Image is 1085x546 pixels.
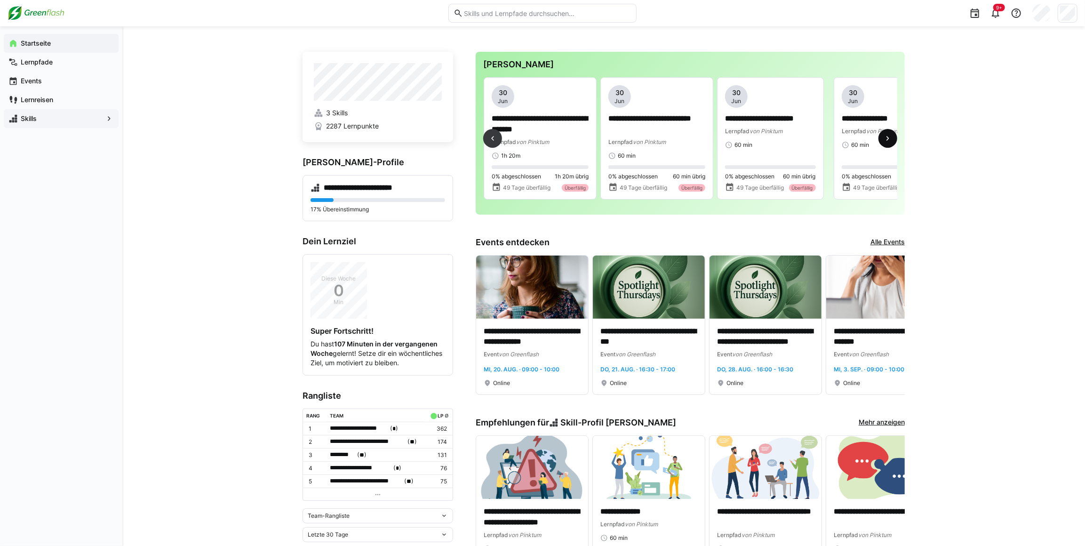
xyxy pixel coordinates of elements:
span: 0% abgeschlossen [492,173,541,180]
p: 131 [428,451,447,459]
span: von Greenflash [849,351,889,358]
h3: Empfehlungen für [476,418,676,428]
span: 49 Tage überfällig [853,184,901,192]
span: 1h 20m [501,152,520,160]
span: Lernpfad [600,521,625,528]
span: 60 min [610,534,628,542]
span: Online [726,379,743,387]
span: ( ) [404,476,414,486]
h4: Super Fortschritt! [311,326,445,336]
span: 2287 Lernpunkte [326,121,379,131]
span: Lernpfad [492,138,516,145]
img: image [476,436,588,499]
span: ( ) [394,463,402,473]
span: Lernpfad [725,128,750,135]
span: 0% abgeschlossen [842,173,891,180]
p: 3 [309,451,323,459]
span: 1h 20m übrig [555,173,589,180]
h3: Rangliste [303,391,453,401]
span: Letzte 30 Tage [308,531,348,538]
span: Jun [615,97,625,105]
img: image [710,256,822,319]
span: Online [493,379,510,387]
img: image [593,256,705,319]
span: von Pinktum [858,531,891,538]
span: 0% abgeschlossen [608,173,658,180]
span: Jun [848,97,858,105]
span: Online [843,379,860,387]
div: Überfällig [678,184,705,192]
span: 49 Tage überfällig [736,184,784,192]
span: Do, 28. Aug. · 16:00 - 16:30 [717,366,793,373]
span: ( ) [390,424,398,434]
span: Event [600,351,615,358]
span: 60 min übrig [673,173,705,180]
span: von Pinktum [508,531,541,538]
span: Lernpfad [717,531,742,538]
span: von Pinktum [742,531,774,538]
img: image [826,436,938,499]
span: ( ) [357,450,367,460]
span: 30 [499,88,507,97]
p: 362 [428,425,447,433]
p: 5 [309,478,323,485]
h3: Events entdecken [476,237,550,248]
span: von Pinktum [866,128,899,135]
img: image [476,256,588,319]
img: image [826,256,938,319]
span: Lernpfad [608,138,633,145]
span: 0% abgeschlossen [725,173,774,180]
span: von Pinktum [750,128,782,135]
span: von Greenflash [499,351,539,358]
a: Mehr anzeigen [859,418,905,428]
span: 60 min [734,141,752,149]
strong: 107 Minuten in der vergangenen Woche [311,340,438,357]
p: Du hast gelernt! Setze dir ein wöchentliches Ziel, um motiviert zu bleiben. [311,339,445,368]
span: von Greenflash [732,351,772,358]
p: 17% Übereinstimmung [311,206,445,213]
p: 1 [309,425,323,433]
span: 3 Skills [326,108,348,118]
div: Team [330,413,344,418]
span: 9+ [996,5,1002,10]
p: 4 [309,465,323,472]
span: Jun [732,97,742,105]
div: Rang [307,413,320,418]
span: von Pinktum [633,138,666,145]
span: 30 [732,88,741,97]
span: 30 [615,88,624,97]
span: ( ) [407,437,417,447]
a: Alle Events [870,237,905,248]
span: Event [834,351,849,358]
span: 60 min übrig [783,173,816,180]
a: ø [445,411,449,419]
span: 30 [849,88,857,97]
span: von Greenflash [615,351,655,358]
h3: Dein Lernziel [303,236,453,247]
span: Lernpfad [484,531,508,538]
p: 2 [309,438,323,446]
p: 75 [428,478,447,485]
span: Event [717,351,732,358]
span: Lernpfad [842,128,866,135]
span: von Pinktum [625,521,658,528]
span: Jun [498,97,508,105]
span: Do, 21. Aug. · 16:30 - 17:00 [600,366,675,373]
span: Team-Rangliste [308,512,350,520]
p: 174 [428,438,447,446]
div: Überfällig [789,184,816,192]
img: image [710,436,822,499]
img: image [593,436,705,499]
span: 49 Tage überfällig [503,184,550,192]
span: 60 min [618,152,636,160]
span: Skill-Profil [PERSON_NAME] [560,418,676,428]
span: Online [610,379,627,387]
input: Skills und Lernpfade durchsuchen… [463,9,631,17]
span: 49 Tage überfällig [620,184,667,192]
h3: [PERSON_NAME] [483,59,897,70]
span: Mi, 20. Aug. · 09:00 - 10:00 [484,366,559,373]
h3: [PERSON_NAME]-Profile [303,157,453,168]
span: Event [484,351,499,358]
span: von Pinktum [516,138,549,145]
div: LP [438,413,443,418]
